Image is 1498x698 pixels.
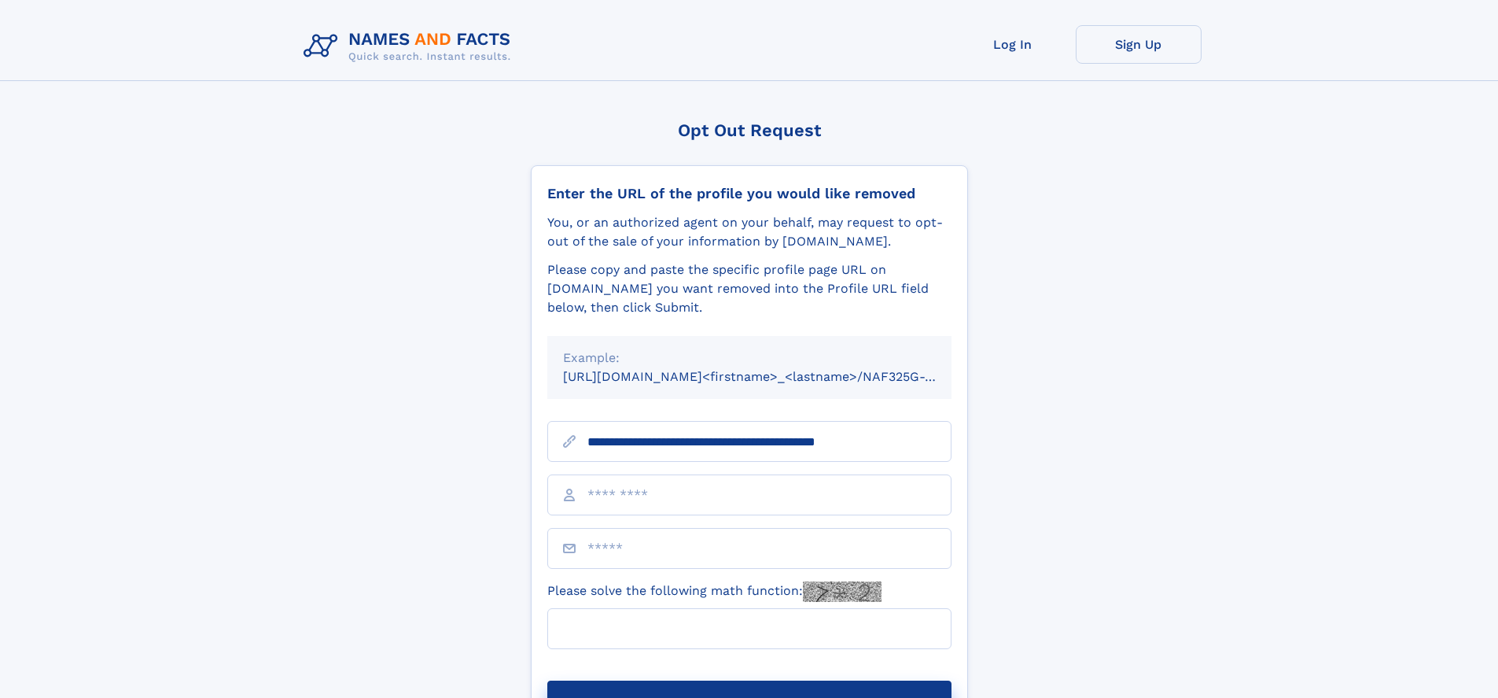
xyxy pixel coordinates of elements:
a: Log In [950,25,1076,64]
div: Opt Out Request [531,120,968,140]
div: Please copy and paste the specific profile page URL on [DOMAIN_NAME] you want removed into the Pr... [547,260,951,317]
img: Logo Names and Facts [297,25,524,68]
div: Enter the URL of the profile you would like removed [547,185,951,202]
div: Example: [563,349,936,367]
small: [URL][DOMAIN_NAME]<firstname>_<lastname>/NAF325G-xxxxxxxx [563,369,981,384]
a: Sign Up [1076,25,1202,64]
label: Please solve the following math function: [547,582,882,602]
div: You, or an authorized agent on your behalf, may request to opt-out of the sale of your informatio... [547,213,951,251]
